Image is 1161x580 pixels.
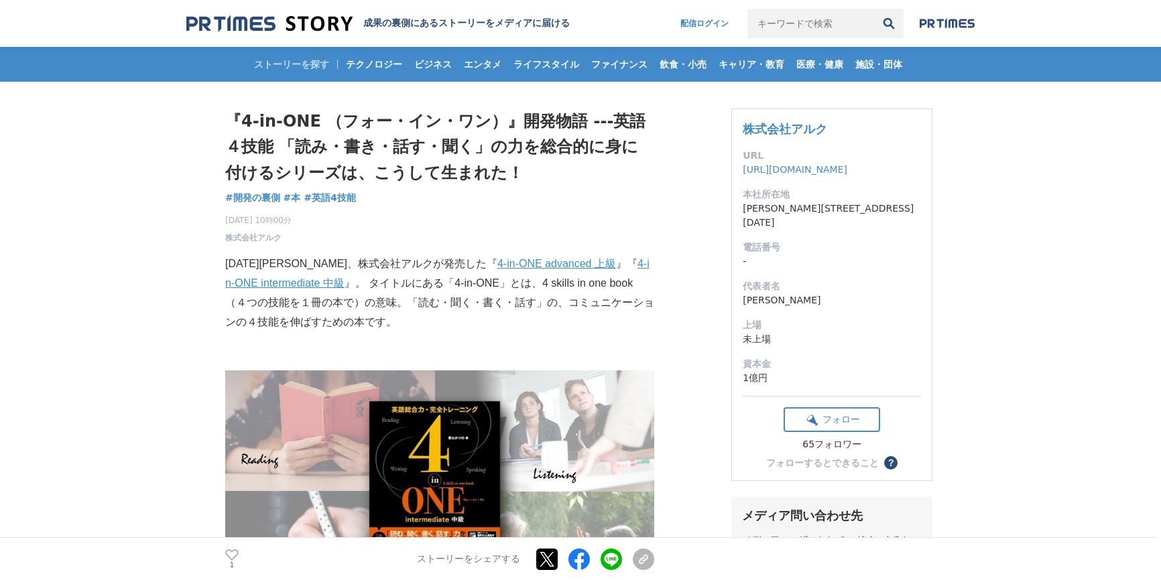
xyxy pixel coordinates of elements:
[713,47,790,82] a: キャリア・教育
[417,553,520,565] p: ストーリーをシェアする
[586,58,653,70] span: ファイナンス
[743,255,921,269] dd: -
[791,47,849,82] a: 医療・健康
[784,407,880,432] button: フォロー
[742,534,922,559] div: メディアユーザーとしてログインすると、担当者の連絡先を閲覧できます。
[743,149,921,163] dt: URL
[225,258,650,289] a: 4-in-ONE intermediate 中級
[341,58,408,70] span: テクノロジー
[497,258,616,269] a: 4-in-ONE advanced 上級
[508,58,585,70] span: ライフスタイル
[743,202,921,230] dd: [PERSON_NAME][STREET_ADDRESS][DATE]
[225,255,654,332] p: [DATE][PERSON_NAME]、株式会社アルクが発売した『 』『 』。 タイトルにある「4-in-ONE」とは、4 skills in one book（４つの技能を１冊の本で）の意味。...
[225,192,280,204] span: #開発の裏側
[713,58,790,70] span: キャリア・教育
[225,232,282,244] a: 株式会社アルク
[743,357,921,371] dt: 資本金
[304,192,355,204] span: #英語4技能
[742,508,922,524] div: メディア問い合わせ先
[747,9,874,38] input: キーワードで検索
[743,188,921,202] dt: 本社所在地
[766,458,879,467] div: フォローするとできること
[667,9,742,38] a: 配信ログイン
[743,122,827,136] a: 株式会社アルク
[743,371,921,385] dd: 1億円
[784,439,880,451] div: 65フォロワー
[409,47,457,82] a: ビジネス
[304,191,355,205] a: #英語4技能
[363,17,570,29] h2: 成果の裏側にあるストーリーをメディアに届ける
[225,191,280,205] a: #開発の裏側
[186,15,353,33] img: 成果の裏側にあるストーリーをメディアに届ける
[791,58,849,70] span: 医療・健康
[341,47,408,82] a: テクノロジー
[743,279,921,293] dt: 代表者名
[225,562,239,569] p: 1
[409,58,457,70] span: ビジネス
[459,58,507,70] span: エンタメ
[886,458,896,467] span: ？
[654,47,712,82] a: 飲食・小売
[884,456,898,469] button: ？
[850,58,908,70] span: 施設・団体
[225,108,654,186] h1: 『4-in-ONE （フォー・イン・ワン）』開発物語 ---英語４技能 「読み・書き・話す・聞く」の力を総合的に身に付けるシリーズは、こうして生まれた！
[743,164,847,175] a: [URL][DOMAIN_NAME]
[654,58,712,70] span: 飲食・小売
[920,18,975,29] img: prtimes
[459,47,507,82] a: エンタメ
[284,191,301,205] a: #本
[225,214,292,226] span: [DATE] 10時00分
[186,15,570,33] a: 成果の裏側にあるストーリーをメディアに届ける 成果の裏側にあるストーリーをメディアに届ける
[850,47,908,82] a: 施設・団体
[508,47,585,82] a: ライフスタイル
[743,293,921,307] dd: [PERSON_NAME]
[743,240,921,255] dt: 電話番号
[586,47,653,82] a: ファイナンス
[743,318,921,332] dt: 上場
[743,332,921,346] dd: 未上場
[284,192,301,204] span: #本
[874,9,904,38] button: 検索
